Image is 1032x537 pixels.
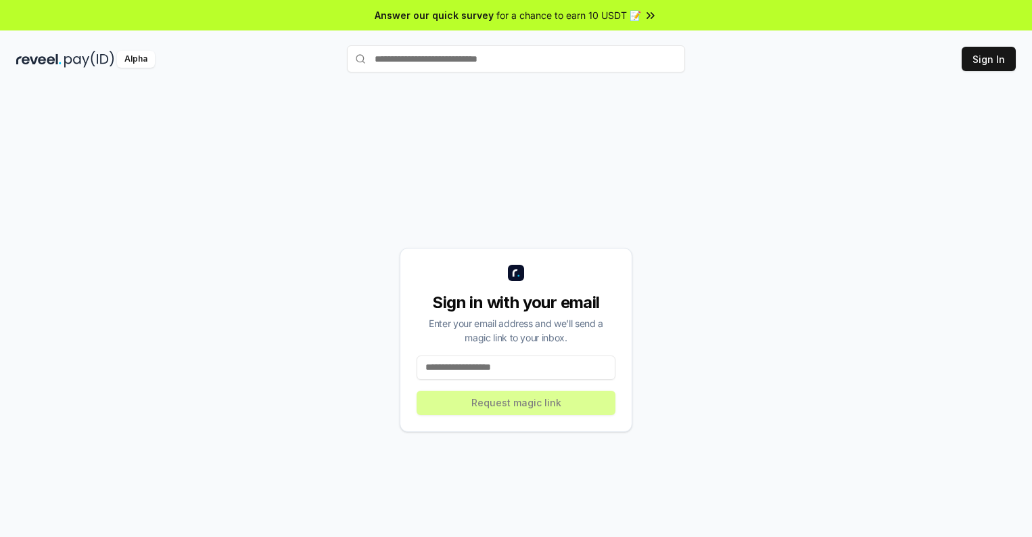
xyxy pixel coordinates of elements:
[508,265,524,281] img: logo_small
[417,316,615,345] div: Enter your email address and we’ll send a magic link to your inbox.
[117,51,155,68] div: Alpha
[496,8,641,22] span: for a chance to earn 10 USDT 📝
[962,47,1016,71] button: Sign In
[375,8,494,22] span: Answer our quick survey
[16,51,62,68] img: reveel_dark
[64,51,114,68] img: pay_id
[417,292,615,314] div: Sign in with your email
